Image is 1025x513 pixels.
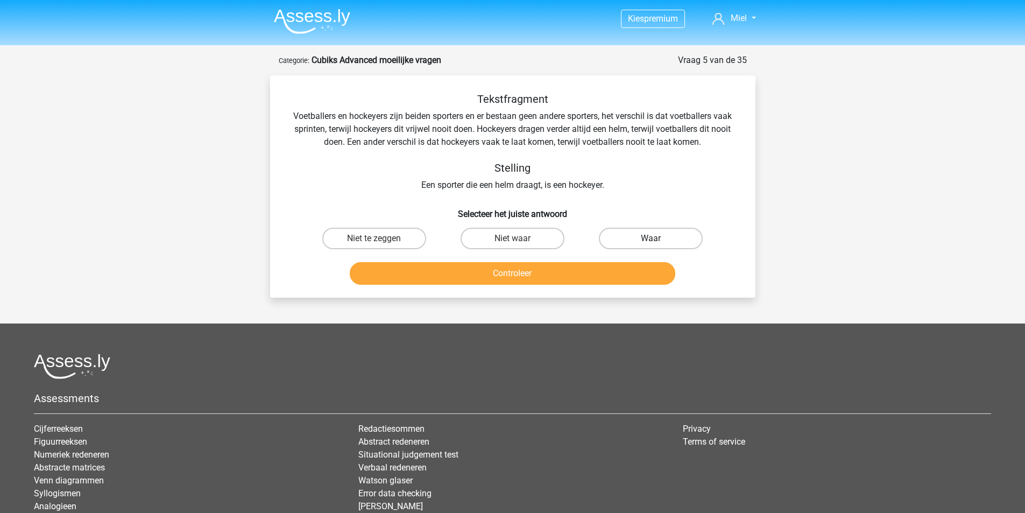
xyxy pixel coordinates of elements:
[358,475,413,486] a: Watson glaser
[34,501,76,511] a: Analogieen
[683,424,711,434] a: Privacy
[628,13,644,24] span: Kies
[34,354,110,379] img: Assessly logo
[599,228,703,249] label: Waar
[279,57,309,65] small: Categorie:
[287,200,738,219] h6: Selecteer het juiste antwoord
[644,13,678,24] span: premium
[358,449,458,460] a: Situational judgement test
[358,462,427,473] a: Verbaal redeneren
[34,462,105,473] a: Abstracte matrices
[358,437,429,447] a: Abstract redeneren
[274,9,350,34] img: Assessly
[461,228,564,249] label: Niet waar
[34,392,991,405] h5: Assessments
[287,93,738,192] div: Voetballers en hockeyers zijn beiden sporters en er bestaan geen andere sporters, het verschil is...
[287,93,738,106] h5: Tekstfragment
[34,449,109,460] a: Numeriek redeneren
[312,55,441,65] strong: Cubiks Advanced moeilijke vragen
[322,228,426,249] label: Niet te zeggen
[678,54,747,67] div: Vraag 5 van de 35
[34,475,104,486] a: Venn diagrammen
[621,11,684,26] a: Kiespremium
[731,13,747,23] span: Miel
[34,437,87,447] a: Figuurreeksen
[34,488,81,498] a: Syllogismen
[708,12,760,25] a: Miel
[350,262,675,285] button: Controleer
[358,424,425,434] a: Redactiesommen
[34,424,83,434] a: Cijferreeksen
[358,501,423,511] a: [PERSON_NAME]
[683,437,745,447] a: Terms of service
[358,488,432,498] a: Error data checking
[287,161,738,174] h5: Stelling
